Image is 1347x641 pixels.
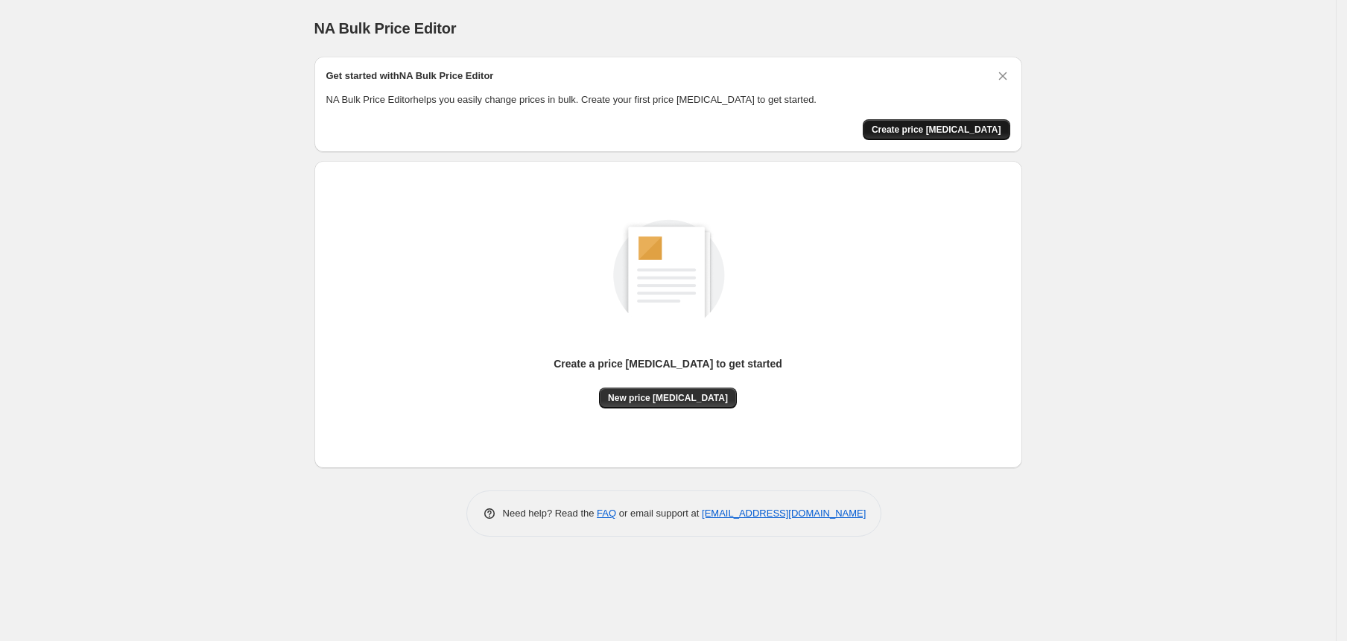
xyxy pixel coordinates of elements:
span: or email support at [616,508,702,519]
span: NA Bulk Price Editor [314,20,457,37]
h2: Get started with NA Bulk Price Editor [326,69,494,83]
button: New price [MEDICAL_DATA] [599,388,737,408]
span: Need help? Read the [503,508,598,519]
p: NA Bulk Price Editor helps you easily change prices in bulk. Create your first price [MEDICAL_DAT... [326,92,1010,107]
span: Create price [MEDICAL_DATA] [872,124,1001,136]
button: Create price change job [863,119,1010,140]
p: Create a price [MEDICAL_DATA] to get started [554,356,782,371]
span: New price [MEDICAL_DATA] [608,392,728,404]
button: Dismiss card [995,69,1010,83]
a: [EMAIL_ADDRESS][DOMAIN_NAME] [702,508,866,519]
a: FAQ [597,508,616,519]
